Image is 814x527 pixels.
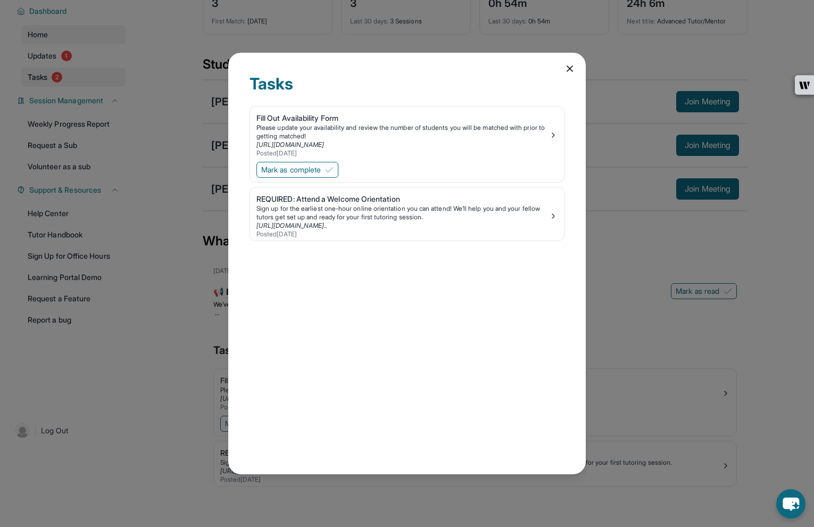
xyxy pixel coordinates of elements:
a: [URL][DOMAIN_NAME] [256,141,324,149]
div: Fill Out Availability Form [256,113,549,123]
a: [URL][DOMAIN_NAME].. [256,221,327,229]
button: chat-button [776,489,805,518]
div: Posted [DATE] [256,230,549,238]
div: Posted [DATE] [256,149,549,158]
div: REQUIRED: Attend a Welcome Orientation [256,194,549,204]
a: Fill Out Availability FormPlease update your availability and review the number of students you w... [250,106,564,160]
span: Mark as complete [261,164,321,175]
a: REQUIRED: Attend a Welcome OrientationSign up for the earliest one-hour online orientation you ca... [250,187,564,241]
div: Tasks [250,74,564,106]
img: Mark as complete [325,166,334,174]
div: Please update your availability and review the number of students you will be matched with prior ... [256,123,549,141]
button: Mark as complete [256,162,338,178]
div: Sign up for the earliest one-hour online orientation you can attend! We’ll help you and your fell... [256,204,549,221]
